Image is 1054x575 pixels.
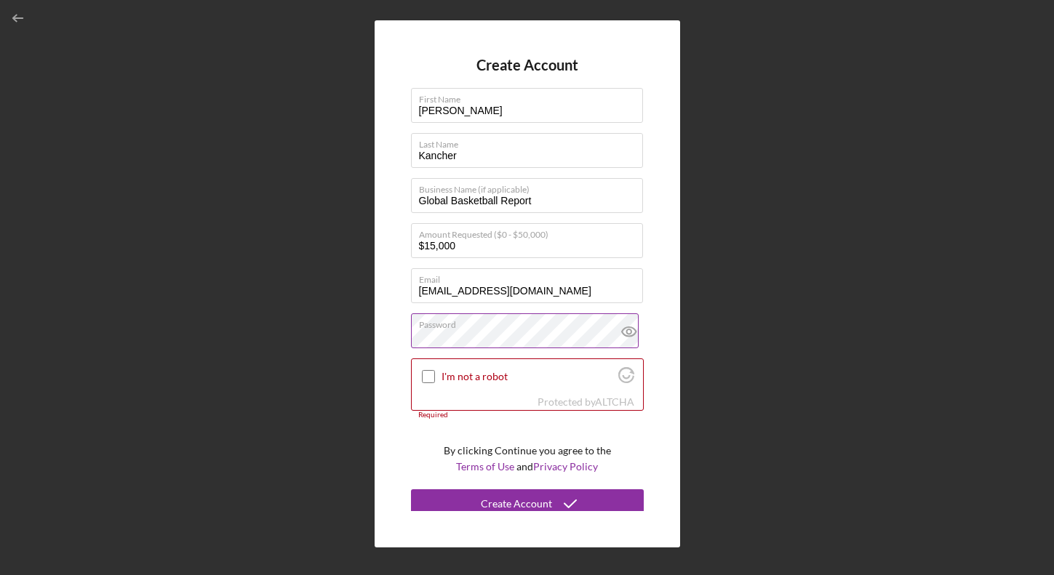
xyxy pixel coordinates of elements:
label: Business Name (if applicable) [419,179,643,195]
div: Protected by [538,396,634,408]
a: Privacy Policy [533,460,598,473]
label: Last Name [419,134,643,150]
label: Password [419,314,643,330]
div: Required [411,411,644,419]
a: Visit Altcha.org [595,395,634,408]
a: Visit Altcha.org [618,373,634,385]
label: Amount Requested ($0 - $50,000) [419,224,643,240]
h4: Create Account [476,57,578,73]
a: Terms of Use [456,460,514,473]
div: Create Account [481,489,552,518]
p: By clicking Continue you agree to the and [444,443,611,475]
button: Create Account [411,489,644,518]
label: First Name [419,89,643,105]
label: I'm not a robot [442,371,614,382]
label: Email [419,269,643,285]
